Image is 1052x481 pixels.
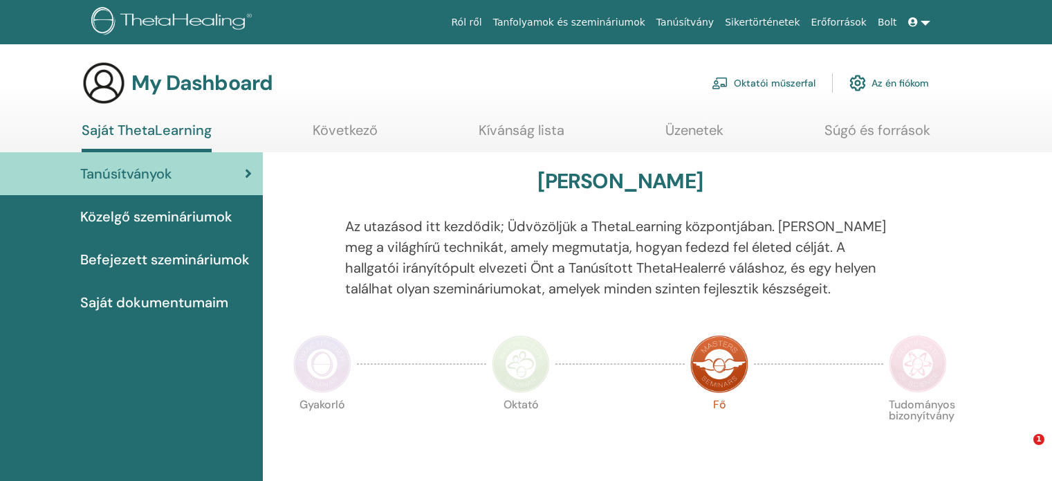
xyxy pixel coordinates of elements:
[849,71,866,95] img: cog.svg
[479,122,564,149] a: Kívánság lista
[889,399,947,457] p: Tudományos bizonyítvány
[488,10,651,35] a: Tanfolyamok és szemináriumok
[492,335,550,393] img: Instructor
[82,122,212,152] a: Saját ThetaLearning
[690,399,748,457] p: Fő
[80,249,250,270] span: Befejezett szemináriumok
[80,292,228,313] span: Saját dokumentumaim
[849,68,929,98] a: Az én fiókom
[537,169,703,194] h3: [PERSON_NAME]
[345,216,896,299] p: Az utazásod itt kezdődik; Üdvözöljük a ThetaLearning központjában. [PERSON_NAME] meg a világhírű ...
[1033,434,1044,445] span: 1
[492,399,550,457] p: Oktató
[712,77,728,89] img: chalkboard-teacher.svg
[1005,434,1038,467] iframe: Intercom live chat
[824,122,930,149] a: Súgó és források
[690,335,748,393] img: Master
[293,399,351,457] p: Gyakorló
[91,7,257,38] img: logo.png
[872,10,903,35] a: Bolt
[665,122,723,149] a: Üzenetek
[293,335,351,393] img: Practitioner
[719,10,805,35] a: Sikertörténetek
[806,10,872,35] a: Erőforrások
[80,206,232,227] span: Közelgő szemináriumok
[889,335,947,393] img: Certificate of Science
[446,10,488,35] a: Ról ről
[313,122,378,149] a: Következő
[131,71,273,96] h3: My Dashboard
[651,10,719,35] a: Tanúsítvány
[82,61,126,105] img: generic-user-icon.jpg
[80,163,172,184] span: Tanúsítványok
[712,68,815,98] a: Oktatói műszerfal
